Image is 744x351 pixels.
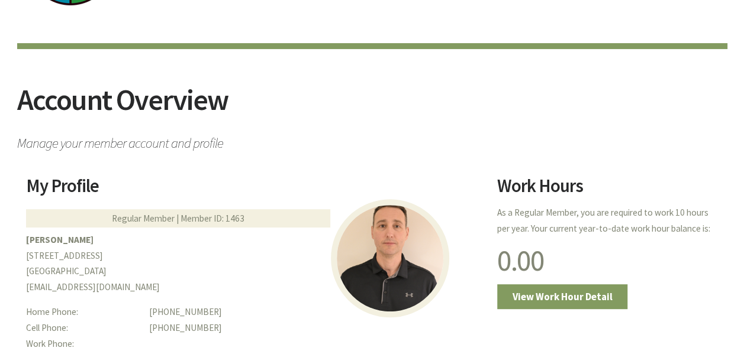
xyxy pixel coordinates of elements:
dd: [PHONE_NUMBER] [149,304,482,320]
dt: Cell Phone [26,320,140,336]
div: Regular Member | Member ID: 1463 [26,209,330,227]
h2: Work Hours [497,177,718,204]
p: As a Regular Member, you are required to work 10 hours per year. Your current year-to-date work h... [497,205,718,237]
a: View Work Hour Detail [497,284,627,309]
dd: [PHONE_NUMBER] [149,320,482,336]
p: [STREET_ADDRESS] [GEOGRAPHIC_DATA] [EMAIL_ADDRESS][DOMAIN_NAME] [26,232,483,295]
h2: My Profile [26,177,483,204]
b: [PERSON_NAME] [26,234,94,245]
h2: Account Overview [17,85,727,129]
dt: Home Phone [26,304,140,320]
span: Manage your member account and profile [17,129,727,150]
h1: 0.00 [497,246,718,275]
